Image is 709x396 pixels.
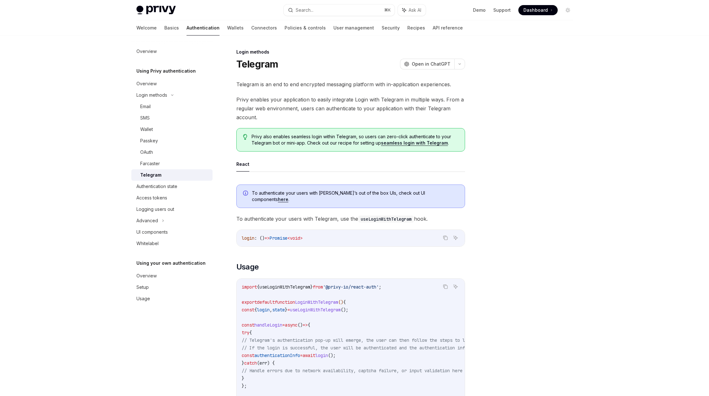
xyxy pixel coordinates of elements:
span: err [259,360,267,366]
span: default [257,299,275,305]
span: import [242,284,257,290]
div: Usage [136,295,150,302]
div: Advanced [136,217,158,224]
a: Dashboard [518,5,558,15]
h5: Using Privy authentication [136,67,196,75]
span: const [242,322,254,328]
button: Search...⌘K [284,4,395,16]
div: Telegram [140,171,161,179]
code: useLoginWithTelegram [358,216,414,223]
span: ( [257,360,259,366]
span: await [303,353,315,358]
span: To authenticate your users with Telegram, use the hook. [236,214,465,223]
h5: Using your own authentication [136,259,206,267]
button: Ask AI [451,234,460,242]
span: ; [379,284,381,290]
span: ) { [267,360,275,366]
a: API reference [433,20,463,36]
span: export [242,299,257,305]
a: Logging users out [131,204,213,215]
button: Toggle dark mode [563,5,573,15]
span: const [242,307,254,313]
button: Open in ChatGPT [400,59,454,69]
div: OAuth [140,148,153,156]
div: Login methods [136,91,167,99]
a: SMS [131,112,213,124]
a: Usage [131,293,213,304]
button: Copy the contents from the code block [441,234,450,242]
a: Security [382,20,400,36]
svg: Tip [243,134,247,140]
span: useLoginWithTelegram [290,307,341,313]
span: { [257,284,259,290]
a: Connectors [251,20,277,36]
span: () [298,322,303,328]
a: Authentication state [131,181,213,192]
span: => [265,235,270,241]
span: catch [244,360,257,366]
a: seamless login with Telegram [381,140,448,146]
span: } [242,375,244,381]
span: // Handle errors due to network availability, captcha failure, or input validation here [242,368,463,373]
button: Ask AI [451,282,460,291]
button: Copy the contents from the code block [441,282,450,291]
a: Overview [131,46,213,57]
div: Overview [136,80,157,88]
span: { [249,330,252,335]
div: Overview [136,272,157,280]
span: To authenticate your users with [PERSON_NAME]’s out of the box UIs, check out UI components . [252,190,458,203]
a: here [278,197,288,202]
span: ⌘ K [384,8,391,13]
a: Wallets [227,20,244,36]
a: OAuth [131,146,213,158]
span: (); [341,307,348,313]
svg: Info [243,191,249,197]
div: Search... [296,6,313,14]
div: Access tokens [136,194,167,202]
a: Recipes [407,20,425,36]
span: async [285,322,298,328]
a: Welcome [136,20,157,36]
a: Passkey [131,135,213,146]
span: { [308,322,310,328]
span: from [313,284,323,290]
button: Ask AI [398,4,426,16]
span: LoginWithTelegram [295,299,338,305]
span: < [287,235,290,241]
span: } [285,307,287,313]
a: Support [493,7,511,13]
span: : () [254,235,265,241]
a: Access tokens [131,192,213,204]
a: Whitelabel [131,238,213,249]
div: Overview [136,48,157,55]
span: () [338,299,343,305]
a: Overview [131,270,213,282]
div: Authentication state [136,183,177,190]
span: Telegram is an end to end encrypted messaging platform with in-application experiences. [236,80,465,89]
span: login [257,307,270,313]
a: Farcaster [131,158,213,169]
a: Demo [473,7,486,13]
span: } [310,284,313,290]
span: try [242,330,249,335]
span: Privy enables your application to easily integrate Login with Telegram in multiple ways. From a r... [236,95,465,122]
div: SMS [140,114,150,122]
img: light logo [136,6,176,15]
span: = [287,307,290,313]
button: React [236,157,249,172]
span: > [300,235,303,241]
span: = [282,322,285,328]
div: Farcaster [140,160,160,167]
div: Passkey [140,137,158,145]
a: Setup [131,282,213,293]
span: '@privy-io/react-auth' [323,284,379,290]
span: } [242,360,244,366]
span: }; [242,383,247,389]
a: Policies & controls [285,20,326,36]
span: Dashboard [523,7,548,13]
span: { [254,307,257,313]
span: handleLogin [254,322,282,328]
a: Basics [164,20,179,36]
span: state [272,307,285,313]
span: , [270,307,272,313]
